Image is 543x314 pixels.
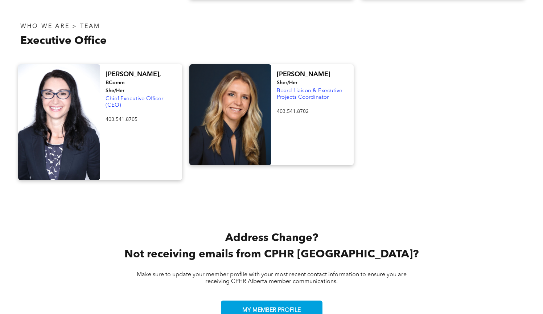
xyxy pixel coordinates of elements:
[277,80,297,85] span: Sher/Her
[277,109,309,114] span: 403.541.8702
[20,24,100,29] span: WHO WE ARE > TEAM
[106,96,163,108] span: Chief Executive Officer (CEO)
[137,272,407,285] span: Make sure to update your member profile with your most recent contact information to ensure you a...
[277,71,330,78] span: [PERSON_NAME]
[20,36,107,46] span: Executive Office
[277,88,342,100] span: Board Liaison & Executive Projects Coordinator
[106,80,124,93] span: BComm She/Her
[225,233,318,244] span: Address Change?
[106,117,137,122] span: 403.541.8705
[106,71,161,78] span: [PERSON_NAME],
[124,249,419,260] span: Not receiving emails from CPHR [GEOGRAPHIC_DATA]?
